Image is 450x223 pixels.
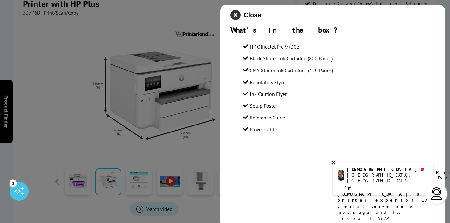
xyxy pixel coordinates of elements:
[250,114,285,121] span: Reference Guide
[250,126,277,132] span: Power Cable
[250,67,333,73] span: CMY Starter Ink Cartridges (420 Pages)
[347,166,428,172] div: [DEMOGRAPHIC_DATA]
[337,170,344,181] img: chris-livechat.png
[430,187,443,200] img: user-headset-light.svg
[250,103,277,109] span: Setup Poster
[250,91,287,97] span: Ink Caution Flyer
[230,10,261,20] button: close modal
[250,79,285,85] span: Regulatory Flyer
[337,185,421,203] b: I'm [DEMOGRAPHIC_DATA], a printer expert
[10,179,17,186] div: 3
[230,25,435,35] div: What's in the box?
[250,44,299,50] span: HP OfficeJet Pro 9730e
[337,185,428,221] p: of 19 years! Leave me a message and I'll respond ASAP
[244,11,261,19] span: Close
[250,55,333,62] span: Black Starter Ink Cartridge (800 Pages)
[347,172,428,184] div: [GEOGRAPHIC_DATA], [GEOGRAPHIC_DATA]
